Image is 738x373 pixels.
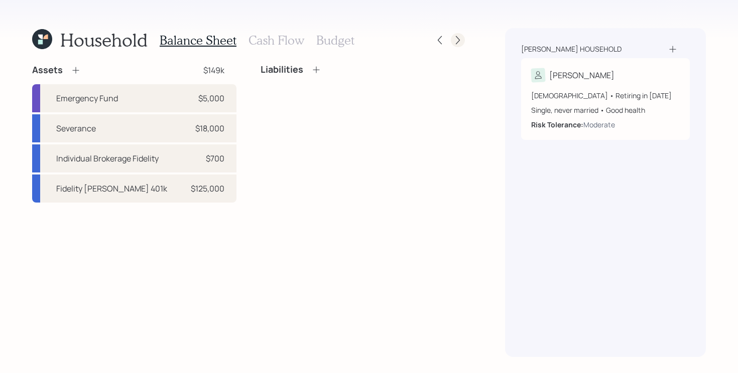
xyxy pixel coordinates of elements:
[261,64,303,75] h4: Liabilities
[56,122,96,134] div: Severance
[56,152,159,164] div: Individual Brokerage Fidelity
[583,119,615,130] div: Moderate
[32,65,63,76] h4: Assets
[56,182,167,195] div: Fidelity [PERSON_NAME] 401k
[198,92,224,104] div: $5,000
[191,182,224,195] div: $125,000
[531,105,680,115] div: Single, never married • Good health
[60,29,148,51] h1: Household
[521,44,622,54] div: [PERSON_NAME] household
[203,64,224,76] div: $149k
[195,122,224,134] div: $18,000
[249,33,304,48] h3: Cash Flow
[206,152,224,164] div: $700
[316,33,354,48] h3: Budget
[531,90,680,101] div: [DEMOGRAPHIC_DATA] • Retiring in [DATE]
[160,33,236,48] h3: Balance Sheet
[56,92,118,104] div: Emergency Fund
[531,120,583,129] b: Risk Tolerance:
[549,69,614,81] div: [PERSON_NAME]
